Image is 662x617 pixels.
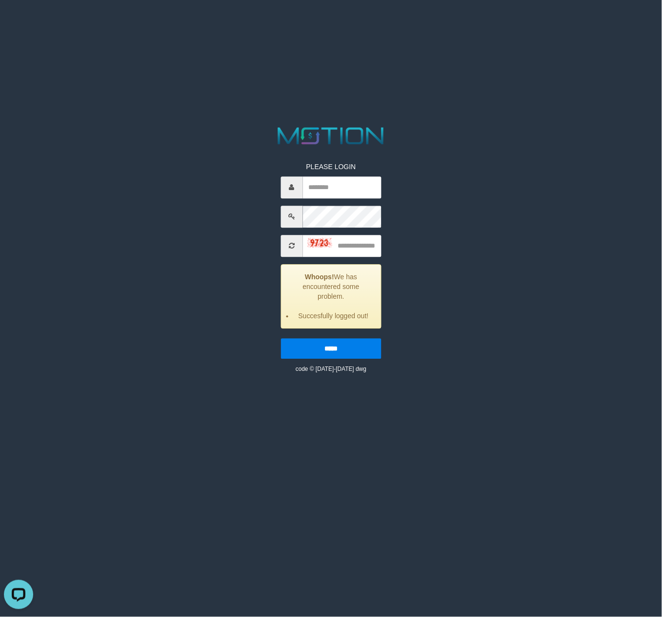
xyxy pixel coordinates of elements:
strong: Whoops! [305,273,334,281]
img: captcha [307,238,332,248]
div: We has encountered some problem. [281,264,381,328]
button: Open LiveChat chat widget [4,4,33,33]
li: Succesfully logged out! [293,311,373,321]
small: code © [DATE]-[DATE] dwg [296,366,366,372]
img: MOTION_logo.png [273,124,389,147]
p: PLEASE LOGIN [281,162,381,172]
